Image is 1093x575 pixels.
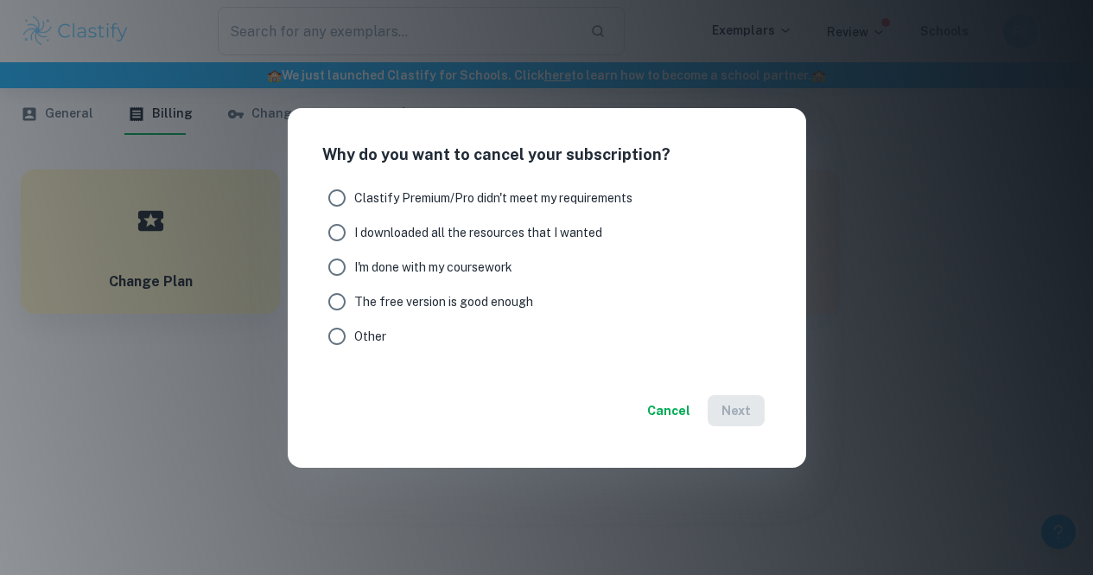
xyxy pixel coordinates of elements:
span: I downloaded all the resources that I wanted [354,223,602,242]
span: The free version is good enough [354,292,533,311]
span: Clastify Premium/Pro didn't meet my requirements [354,188,632,208]
button: Cancel [640,395,697,426]
h2: Why do you want to cancel your subscription? [302,122,792,167]
span: Other [354,327,386,346]
span: I'm done with my coursework [354,258,512,277]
